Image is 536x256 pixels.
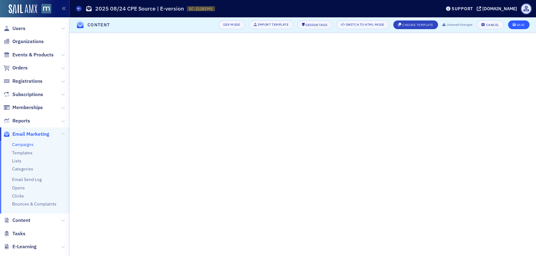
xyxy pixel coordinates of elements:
a: Tasks [3,230,25,237]
img: SailAMX [42,4,51,14]
h4: Content [87,22,110,28]
div: Design Tags [306,23,327,27]
a: Email Marketing [3,131,49,138]
span: Reports [12,117,30,124]
span: Organizations [12,38,44,45]
a: Events & Products [3,51,54,58]
button: Switch to HTML Mode [336,20,389,29]
a: Subscriptions [3,91,43,98]
a: Opens [12,185,25,191]
span: Unsaved changes [447,22,472,27]
a: Registrations [3,78,42,85]
span: Tasks [12,230,25,237]
span: Memberships [12,104,43,111]
span: Orders [12,64,28,71]
a: Clicks [12,193,24,199]
a: Orders [3,64,28,71]
h1: 2025 08/24 CPE Source | E-version [95,5,184,12]
div: [DOMAIN_NAME] [482,6,517,11]
span: Content [12,217,30,224]
a: Bounces & Complaints [12,201,56,207]
a: Lists [12,158,21,164]
div: Cancel [486,23,499,27]
a: E-Learning [3,243,37,250]
button: Save [508,20,529,29]
a: Content [3,217,30,224]
a: Categories [12,166,33,172]
button: [DOMAIN_NAME] [477,7,519,11]
a: View Homepage [37,4,51,15]
a: Memberships [3,104,43,111]
a: Users [3,25,25,32]
span: EC-21281991 [189,6,213,11]
a: Campaigns [12,142,33,147]
img: SailAMX [9,4,37,14]
a: Email Send Log [12,177,42,182]
span: Events & Products [12,51,54,58]
button: Import Template [249,20,293,29]
span: Profile [521,3,532,14]
button: Choose Template [393,20,438,29]
div: Save [516,23,525,27]
div: Support [452,6,473,11]
span: E-Learning [12,243,37,250]
span: Registrations [12,78,42,85]
a: Organizations [3,38,44,45]
div: Choose Template [402,23,433,27]
span: Email Marketing [12,131,49,138]
a: Templates [12,150,33,156]
span: Users [12,25,25,32]
button: Design Tags [297,20,332,29]
a: Reports [3,117,30,124]
button: Cancel [477,20,503,29]
button: Dev Mode [219,20,245,29]
div: Import Template [258,23,288,26]
div: Switch to HTML Mode [346,23,384,26]
span: Subscriptions [12,91,43,98]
